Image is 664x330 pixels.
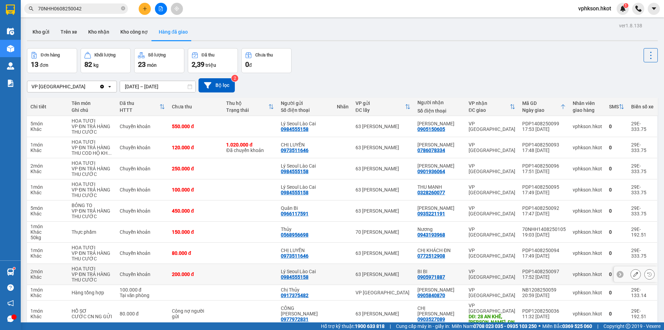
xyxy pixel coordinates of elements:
[609,271,624,277] div: 0
[469,303,515,314] div: VP [GEOGRAPHIC_DATA]
[562,323,592,329] strong: 0369 525 060
[609,290,624,295] div: 0
[142,6,147,11] span: plus
[631,163,654,174] div: 29E-333.75
[94,53,116,57] div: Khối lượng
[609,166,624,171] div: 0
[281,169,308,174] div: 0984555158
[522,100,560,106] div: Mã GD
[30,224,65,229] div: 1 món
[631,287,654,298] div: 29E-133.14
[7,80,14,87] img: solution-icon
[86,83,87,90] input: Selected VP Đà Nẵng.
[120,166,165,171] div: Chuyển khoản
[202,53,214,57] div: Đã thu
[651,6,657,12] span: caret-down
[648,3,660,15] button: caret-down
[417,211,445,216] div: 0935221191
[30,287,65,293] div: 1 món
[356,107,405,113] div: ĐC lấy
[148,53,166,57] div: Số lượng
[281,211,308,216] div: 0966117591
[172,229,219,235] div: 150.000 đ
[522,142,566,148] div: PDP1408250093
[356,100,405,106] div: VP gửi
[631,248,654,259] div: 29E-333.75
[30,229,65,235] div: Khác
[469,226,515,238] div: VP [GEOGRAPHIC_DATA]
[417,126,445,132] div: 0905150605
[30,274,65,280] div: Khác
[7,62,14,70] img: warehouse-icon
[120,311,165,316] div: 80.000 đ
[72,245,113,250] div: HOA TƯƠI
[417,142,462,148] div: ANH HUY
[356,271,411,277] div: 63 [PERSON_NAME]
[631,205,654,216] div: 29E-333.75
[199,78,235,92] button: Bộ lọc
[631,184,654,195] div: 29E-333.75
[522,274,566,280] div: 17:52 [DATE]
[30,211,65,216] div: Khác
[281,121,330,126] div: Lý Seoul Lào Cai
[281,163,330,169] div: Lý Seoul Lào Cai
[72,160,113,166] div: HOA TƯƠI
[31,60,38,69] span: 13
[188,48,238,73] button: Đã thu2,39 triệu
[81,48,131,73] button: Khối lượng82kg
[469,163,515,174] div: VP [GEOGRAPHIC_DATA]
[469,100,510,106] div: VP nhận
[7,28,14,35] img: warehouse-icon
[417,163,462,169] div: Thanh Thủy
[573,145,602,150] div: vphkson.hkot
[469,248,515,259] div: VP [GEOGRAPHIC_DATA]
[121,6,125,10] span: close-circle
[7,45,14,52] img: warehouse-icon
[226,107,268,113] div: Trạng thái
[93,62,99,68] span: kg
[417,226,462,232] div: Nương
[134,48,184,73] button: Số lượng23món
[116,98,168,116] th: Toggle SortBy
[121,6,125,12] span: close-circle
[7,268,14,276] img: warehouse-icon
[522,211,566,216] div: 17:47 [DATE]
[281,148,308,153] div: 0973511646
[352,98,414,116] th: Toggle SortBy
[40,62,48,68] span: đơn
[158,6,163,11] span: file-add
[522,314,566,319] div: 11:32 [DATE]
[13,267,15,269] sup: 1
[255,53,273,57] div: Chưa thu
[72,271,113,283] div: VP ĐN TRẢ HÀNG THU CƯỚC
[172,166,219,171] div: 250.000 đ
[465,98,519,116] th: Toggle SortBy
[72,124,113,135] div: VP ĐN TRẢ HÀNG THU CƯỚC
[115,24,153,40] button: Kho công nợ
[72,229,113,235] div: Thực phẩm
[522,287,566,293] div: NB1208250059
[356,208,411,214] div: 63 [PERSON_NAME]
[417,253,445,259] div: 0772512908
[469,269,515,280] div: VP [GEOGRAPHIC_DATA]
[120,124,165,129] div: Chuyển khoản
[30,293,65,298] div: Khác
[538,325,541,328] span: ⚪️
[223,98,277,116] th: Toggle SortBy
[624,3,628,8] sup: 1
[172,308,206,319] div: Công nợ người gửi
[72,139,113,145] div: HOA TƯƠI
[120,145,165,150] div: Chuyển khoản
[226,142,274,153] div: Đã chuyển khoản
[522,126,566,132] div: 17:53 [DATE]
[417,148,445,153] div: 0786078334
[108,150,112,156] span: ...
[356,124,411,129] div: 63 [PERSON_NAME]
[573,187,602,193] div: vphkson.hkot
[120,293,165,298] div: Tại văn phòng
[606,98,628,116] th: Toggle SortBy
[99,84,105,89] svg: Clear value
[226,100,268,106] div: Thu hộ
[417,274,445,280] div: 0905971887
[281,126,308,132] div: 0984555158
